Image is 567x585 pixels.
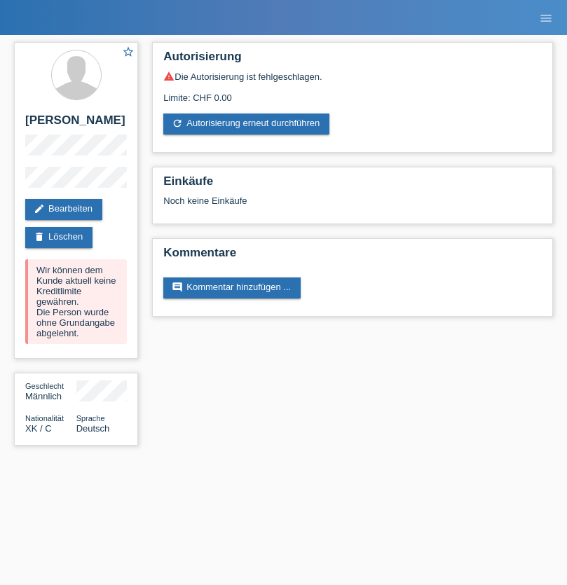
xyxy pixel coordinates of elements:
i: star_border [122,46,135,58]
a: editBearbeiten [25,199,102,220]
a: refreshAutorisierung erneut durchführen [163,113,329,135]
div: Noch keine Einkäufe [163,195,542,216]
a: commentKommentar hinzufügen ... [163,277,301,298]
h2: Kommentare [163,246,542,267]
div: Die Autorisierung ist fehlgeschlagen. [163,71,542,82]
a: menu [532,13,560,22]
i: edit [34,203,45,214]
a: star_border [122,46,135,60]
i: menu [539,11,553,25]
span: Deutsch [76,423,110,434]
h2: Autorisierung [163,50,542,71]
i: delete [34,231,45,242]
i: warning [163,71,175,82]
h2: [PERSON_NAME] [25,113,127,135]
div: Limite: CHF 0.00 [163,82,542,103]
span: Kosovo / C / 17.01.1992 [25,423,52,434]
span: Nationalität [25,414,64,422]
a: deleteLöschen [25,227,93,248]
i: refresh [172,118,183,129]
span: Geschlecht [25,382,64,390]
div: Männlich [25,380,76,401]
i: comment [172,282,183,293]
span: Sprache [76,414,105,422]
h2: Einkäufe [163,174,542,195]
div: Wir können dem Kunde aktuell keine Kreditlimite gewähren. Die Person wurde ohne Grundangabe abgel... [25,259,127,344]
